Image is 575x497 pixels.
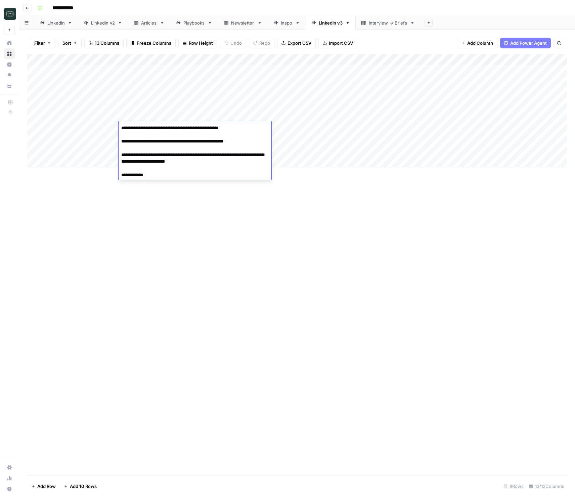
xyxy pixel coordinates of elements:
[170,16,218,30] a: Playbooks
[78,16,128,30] a: Linkedin v2
[230,40,242,46] span: Undo
[4,8,16,20] img: Catalyst Logo
[526,481,567,492] div: 13/13 Columns
[287,40,311,46] span: Export CSV
[34,40,45,46] span: Filter
[369,19,407,26] div: Interview -> Briefs
[356,16,421,30] a: Interview -> Briefs
[183,19,205,26] div: Playbooks
[4,38,15,48] a: Home
[91,19,115,26] div: Linkedin v2
[501,481,526,492] div: 8 Rows
[62,40,71,46] span: Sort
[47,19,65,26] div: Linkedin
[37,483,56,490] span: Add Row
[126,38,176,48] button: Freeze Columns
[4,48,15,59] a: Browse
[329,40,353,46] span: Import CSV
[70,483,97,490] span: Add 10 Rows
[319,19,343,26] div: Linkedin v3
[218,16,268,30] a: Newsletter
[467,40,493,46] span: Add Column
[249,38,274,48] button: Redo
[58,38,82,48] button: Sort
[4,462,15,473] a: Settings
[500,38,551,48] button: Add Power Agent
[84,38,124,48] button: 13 Columns
[457,38,497,48] button: Add Column
[231,19,255,26] div: Newsletter
[281,19,293,26] div: Inspo
[4,70,15,81] a: Opportunities
[178,38,217,48] button: Row Height
[510,40,547,46] span: Add Power Agent
[4,59,15,70] a: Insights
[268,16,306,30] a: Inspo
[30,38,55,48] button: Filter
[137,40,171,46] span: Freeze Columns
[220,38,246,48] button: Undo
[189,40,213,46] span: Row Height
[4,5,15,22] button: Workspace: Catalyst
[4,473,15,484] a: Usage
[141,19,157,26] div: Articles
[318,38,357,48] button: Import CSV
[128,16,170,30] a: Articles
[4,484,15,494] button: Help + Support
[306,16,356,30] a: Linkedin v3
[4,81,15,91] a: Your Data
[95,40,119,46] span: 13 Columns
[277,38,316,48] button: Export CSV
[60,481,101,492] button: Add 10 Rows
[34,16,78,30] a: Linkedin
[259,40,270,46] span: Redo
[27,481,60,492] button: Add Row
